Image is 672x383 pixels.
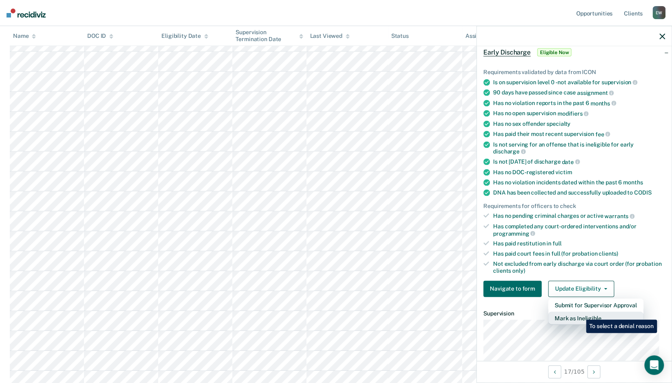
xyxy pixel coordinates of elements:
div: Has paid restitution in [493,240,665,247]
div: Supervision Termination Date [236,29,303,43]
div: Not excluded from early discharge via court order (for probation clients [493,260,665,274]
span: only) [512,267,525,274]
div: DNA has been collected and successfully uploaded to [493,189,665,196]
div: Is not serving for an offense that is ineligible for early [493,141,665,155]
div: 17 / 105 [477,361,672,382]
a: Navigate to form link [483,280,545,297]
span: specialty [546,120,571,127]
span: victim [555,169,572,175]
div: Has paid court fees in full (for probation [493,250,665,257]
button: Next Opportunity [587,365,600,378]
div: Has no DOC-registered [493,169,665,175]
div: Open Intercom Messenger [644,355,664,375]
button: Navigate to form [483,280,542,297]
div: Has no pending criminal charges or active [493,212,665,220]
div: Has no open supervision [493,110,665,117]
div: Has paid their most recent supervision [493,131,665,138]
button: Submit for Supervisor Approval [548,298,643,311]
span: CODIS [634,189,651,195]
div: Is not [DATE] of discharge [493,158,665,166]
button: Update Eligibility [548,280,614,297]
div: DOC ID [87,33,113,39]
span: warrants [604,213,635,219]
div: Last Viewed [310,33,349,39]
button: Mark as Ineligible [548,311,643,324]
div: Has no violation incidents dated within the past 6 [493,179,665,186]
span: clients) [599,250,618,257]
span: assignment [577,90,614,96]
span: Early Discharge [483,48,531,56]
span: fee [595,131,610,137]
img: Recidiviz [7,9,46,18]
span: months [590,100,616,106]
span: date [562,158,579,165]
div: Requirements validated by data from ICON [483,68,665,75]
div: E W [652,6,665,19]
div: Requirements for officers to check [483,202,665,209]
span: supervision [601,79,637,85]
div: Is on supervision level 0 - not available for [493,79,665,86]
div: Has no violation reports in the past 6 [493,99,665,107]
span: programming [493,230,535,236]
span: months [623,179,643,185]
div: Status [391,33,409,39]
dt: Supervision [483,310,665,317]
span: modifiers [557,110,589,117]
span: full [553,240,561,247]
div: Has completed any court-ordered interventions and/or [493,223,665,237]
div: Early DischargeEligible Now [477,39,672,65]
div: Has no sex offender [493,120,665,127]
div: Eligibility Date [161,33,208,39]
span: discharge [493,148,526,155]
span: Eligible Now [537,48,572,56]
button: Previous Opportunity [548,365,561,378]
div: Name [13,33,36,39]
div: 90 days have passed since case [493,89,665,96]
div: Assigned to [465,33,504,39]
